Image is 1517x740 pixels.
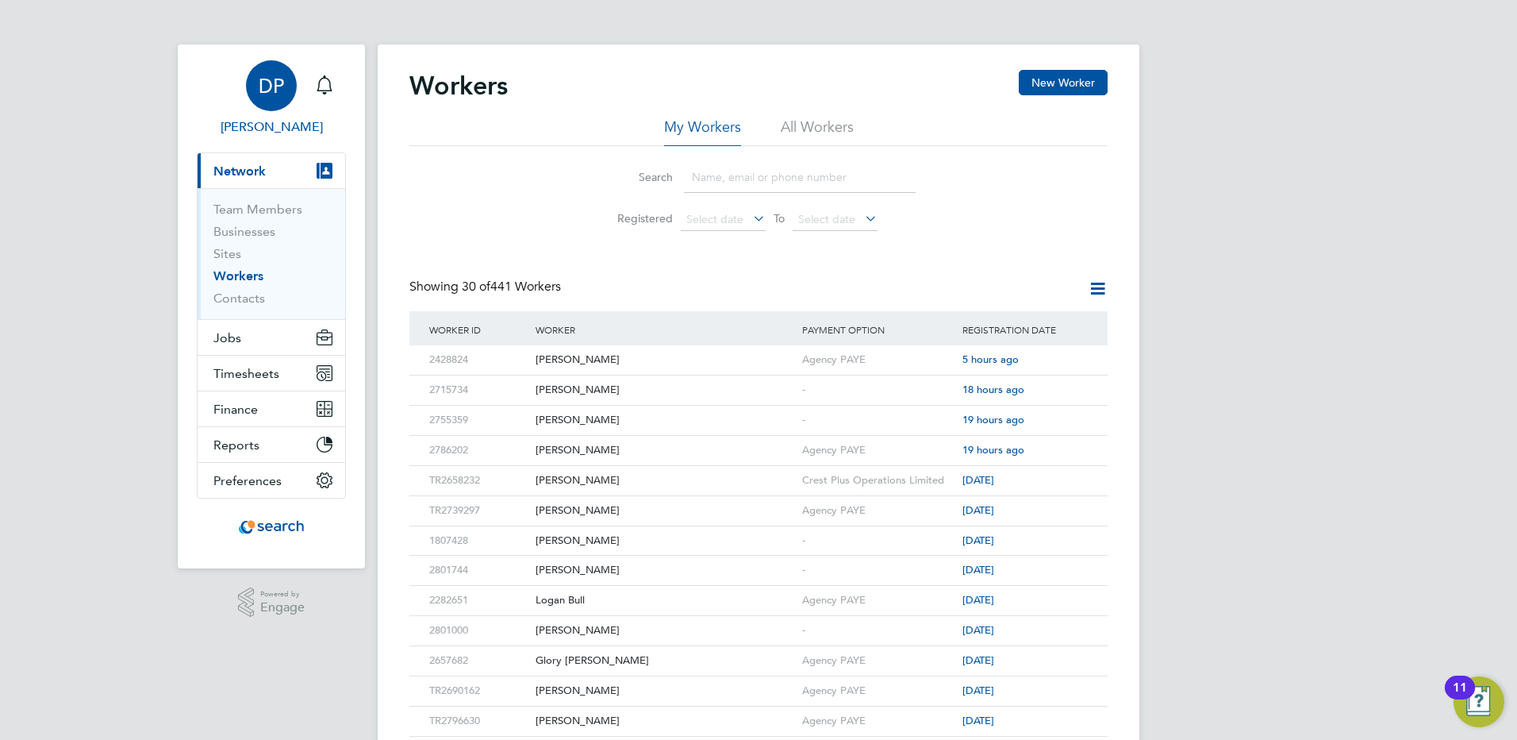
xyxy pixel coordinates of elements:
a: TR2796630[PERSON_NAME]Agency PAYE[DATE] [425,706,1092,719]
span: [DATE] [962,684,994,697]
span: [DATE] [962,503,994,517]
span: [DATE] [962,473,994,487]
a: Go to home page [197,515,346,540]
div: [PERSON_NAME] [532,526,798,556]
button: New Worker [1019,70,1108,95]
button: Jobs [198,320,345,355]
span: Powered by [260,588,305,601]
div: Worker ID [425,311,532,348]
a: Workers [213,268,263,283]
div: 11 [1453,688,1467,708]
div: [PERSON_NAME] [532,466,798,495]
input: Name, email or phone number [684,162,916,193]
a: 2755359[PERSON_NAME]-19 hours ago [425,405,1092,418]
label: Registered [601,211,673,225]
div: - [798,616,958,646]
span: 441 Workers [462,279,561,295]
div: Agency PAYE [798,646,958,676]
li: All Workers [781,118,854,146]
button: Network [198,153,345,188]
button: Finance [198,391,345,426]
a: 2428824[PERSON_NAME]Agency PAYE5 hours ago [425,345,1092,358]
div: Showing [409,279,564,295]
div: 2801744 [425,556,532,585]
a: DP[PERSON_NAME] [197,60,346,137]
img: searchconsultancy-logo-retina.png [239,515,305,540]
span: 19 hours ago [962,443,1024,457]
span: DP [259,75,284,96]
span: Reports [213,437,259,453]
div: Network [198,188,345,319]
div: Payment Option [798,311,958,348]
a: 2715734[PERSON_NAME]-18 hours ago [425,375,1092,388]
div: [PERSON_NAME] [532,406,798,435]
div: - [798,526,958,556]
div: [PERSON_NAME] [532,345,798,375]
div: [PERSON_NAME] [532,436,798,465]
div: 2755359 [425,406,532,435]
div: Crest Plus Operations Limited [798,466,958,495]
a: 2282651Logan BullAgency PAYE[DATE] [425,585,1092,599]
div: [PERSON_NAME] [532,676,798,706]
div: 2428824 [425,345,532,375]
div: 1807428 [425,526,532,556]
div: 2657682 [425,646,532,676]
span: Preferences [213,473,282,488]
div: 2715734 [425,376,532,405]
span: [DATE] [962,593,994,607]
a: TR2739297[PERSON_NAME]Agency PAYE[DATE] [425,495,1092,509]
nav: Main navigation [178,44,365,568]
div: Worker [532,311,798,348]
button: Preferences [198,463,345,498]
div: Agency PAYE [798,707,958,736]
div: [PERSON_NAME] [532,496,798,526]
a: Businesses [213,224,275,239]
a: Sites [213,246,241,261]
a: Contacts [213,291,265,306]
div: [PERSON_NAME] [532,376,798,405]
button: Timesheets [198,356,345,391]
div: Agency PAYE [798,586,958,615]
span: Select date [798,212,855,226]
div: Agency PAYE [798,496,958,526]
a: 2801744[PERSON_NAME]-[DATE] [425,555,1092,568]
span: Jobs [213,330,241,345]
div: TR2690162 [425,676,532,706]
div: Agency PAYE [798,436,958,465]
span: 30 of [462,279,490,295]
div: [PERSON_NAME] [532,616,798,646]
div: TR2739297 [425,496,532,526]
span: Timesheets [213,366,279,381]
div: Logan Bull [532,586,798,615]
a: 2657682Glory [PERSON_NAME]Agency PAYE[DATE] [425,646,1092,659]
div: Agency PAYE [798,676,958,706]
button: Open Resource Center, 11 new notifications [1454,676,1504,727]
div: Registration Date [958,311,1092,348]
div: [PERSON_NAME] [532,707,798,736]
span: [DATE] [962,534,994,547]
div: - [798,406,958,435]
a: 2801000[PERSON_NAME]-[DATE] [425,615,1092,629]
div: [PERSON_NAME] [532,556,798,585]
span: [DATE] [962,714,994,727]
span: To [769,208,789,229]
span: 19 hours ago [962,413,1024,426]
div: Agency PAYE [798,345,958,375]
a: Team Members [213,202,302,217]
span: Engage [260,601,305,615]
div: TR2658232 [425,466,532,495]
div: 2282651 [425,586,532,615]
span: [DATE] [962,623,994,637]
span: Finance [213,402,258,417]
a: TR2690162[PERSON_NAME]Agency PAYE[DATE] [425,676,1092,689]
a: Powered byEngage [238,588,305,618]
span: Select date [686,212,743,226]
div: - [798,556,958,585]
a: 2786202[PERSON_NAME]Agency PAYE19 hours ago [425,435,1092,449]
span: Network [213,164,266,179]
div: TR2796630 [425,707,532,736]
span: [DATE] [962,563,994,576]
label: Search [601,170,673,184]
span: 5 hours ago [962,353,1019,366]
a: TR2658232[PERSON_NAME]Crest Plus Operations Limited[DATE] [425,465,1092,479]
